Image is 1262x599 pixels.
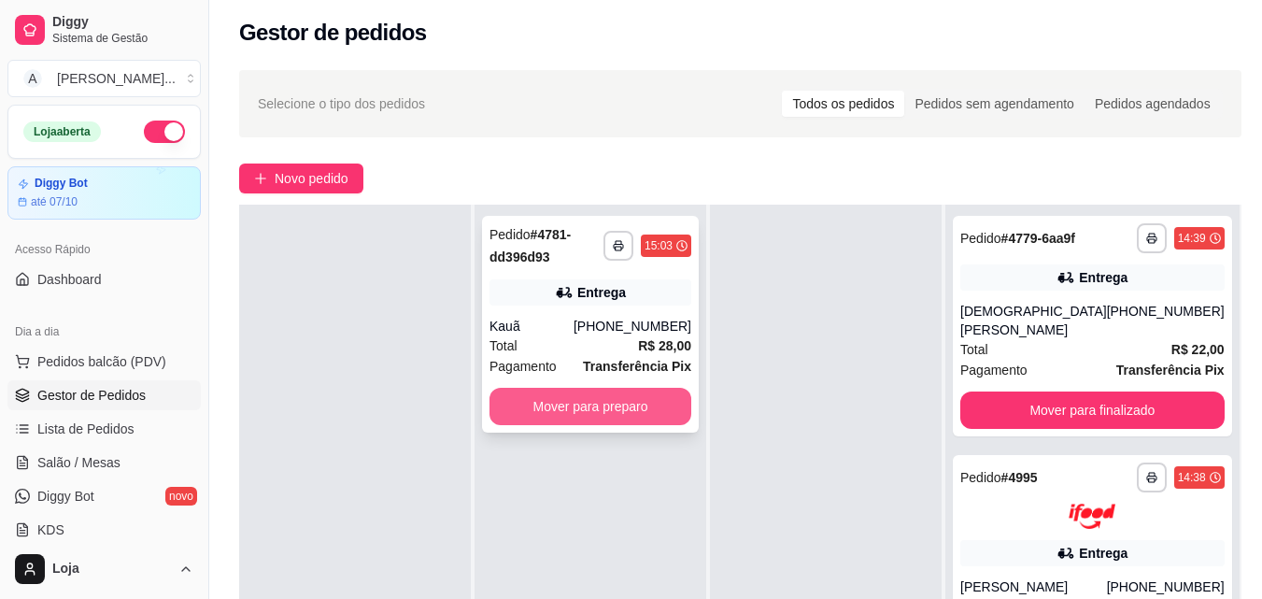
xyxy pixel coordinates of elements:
[1178,470,1206,485] div: 14:38
[1001,231,1075,246] strong: # 4779-6aa9f
[489,388,691,425] button: Mover para preparo
[7,380,201,410] a: Gestor de Pedidos
[577,283,626,302] div: Entrega
[31,194,78,209] article: até 07/10
[1107,578,1225,596] div: [PHONE_NUMBER]
[37,521,64,539] span: KDS
[1001,470,1038,485] strong: # 4995
[1116,363,1225,378] strong: Transferência Pix
[7,235,201,264] div: Acesso Rápido
[7,481,201,511] a: Diggy Botnovo
[638,338,691,353] strong: R$ 28,00
[7,7,201,52] a: DiggySistema de Gestão
[1178,231,1206,246] div: 14:39
[904,91,1084,117] div: Pedidos sem agendamento
[1079,268,1127,287] div: Entrega
[258,93,425,114] span: Selecione o tipo dos pedidos
[37,453,121,472] span: Salão / Mesas
[7,317,201,347] div: Dia a dia
[1107,302,1225,339] div: [PHONE_NUMBER]
[574,317,691,335] div: [PHONE_NUMBER]
[489,227,531,242] span: Pedido
[960,360,1028,380] span: Pagamento
[489,317,574,335] div: Kauã
[35,177,88,191] article: Diggy Bot
[52,31,193,46] span: Sistema de Gestão
[645,238,673,253] div: 15:03
[960,392,1225,429] button: Mover para finalizado
[960,578,1107,596] div: [PERSON_NAME]
[7,264,201,294] a: Dashboard
[239,18,427,48] h2: Gestor de pedidos
[960,470,1001,485] span: Pedido
[1085,91,1221,117] div: Pedidos agendados
[7,515,201,545] a: KDS
[7,414,201,444] a: Lista de Pedidos
[37,420,135,438] span: Lista de Pedidos
[782,91,904,117] div: Todos os pedidos
[57,69,176,88] div: [PERSON_NAME] ...
[7,166,201,220] a: Diggy Botaté 07/10
[52,561,171,578] span: Loja
[1079,544,1127,563] div: Entrega
[7,60,201,97] button: Select a team
[489,227,571,264] strong: # 4781-dd396d93
[7,347,201,377] button: Pedidos balcão (PDV)
[37,386,146,405] span: Gestor de Pedidos
[960,302,1107,339] div: [DEMOGRAPHIC_DATA][PERSON_NAME]
[254,172,267,185] span: plus
[23,69,42,88] span: A
[583,359,691,374] strong: Transferência Pix
[489,335,518,356] span: Total
[37,270,102,289] span: Dashboard
[52,14,193,31] span: Diggy
[23,121,101,142] div: Loja aberta
[7,547,201,592] button: Loja
[960,339,988,360] span: Total
[275,168,348,189] span: Novo pedido
[960,231,1001,246] span: Pedido
[239,164,363,193] button: Novo pedido
[489,356,557,377] span: Pagamento
[144,121,185,143] button: Alterar Status
[7,448,201,478] a: Salão / Mesas
[1171,342,1225,357] strong: R$ 22,00
[37,487,94,506] span: Diggy Bot
[1069,504,1115,529] img: ifood
[37,352,166,371] span: Pedidos balcão (PDV)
